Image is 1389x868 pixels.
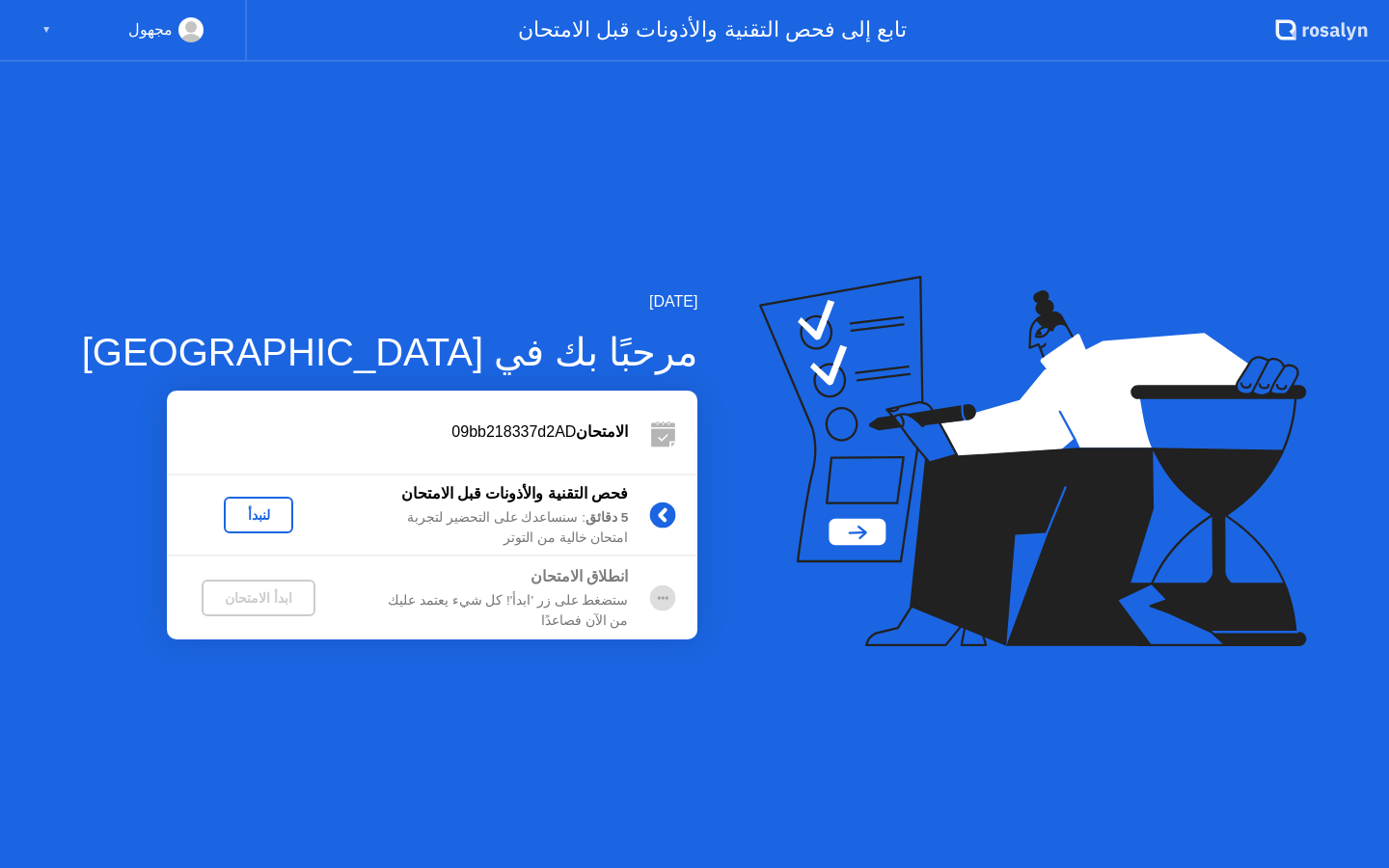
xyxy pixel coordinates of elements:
div: لنبدأ [231,507,286,523]
div: ستضغط على زر 'ابدأ'! كل شيء يعتمد عليك من الآن فصاعدًا [350,591,628,631]
div: 09bb218337d2AD [167,420,628,444]
div: : سنساعدك على التحضير لتجربة امتحان خالية من التوتر [350,508,628,548]
button: لنبدأ [224,497,293,533]
div: [DATE] [82,290,698,313]
div: ابدأ الامتحان [209,590,308,606]
button: ابدأ الامتحان [202,580,315,616]
div: مجهول [128,17,173,42]
div: ▼ [41,17,51,42]
b: انطلاق الامتحان [531,568,628,584]
b: فحص التقنية والأذونات قبل الامتحان [401,485,629,502]
b: 5 دقائق [586,510,628,525]
b: الامتحان [576,423,628,440]
div: مرحبًا بك في [GEOGRAPHIC_DATA] [82,323,698,381]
